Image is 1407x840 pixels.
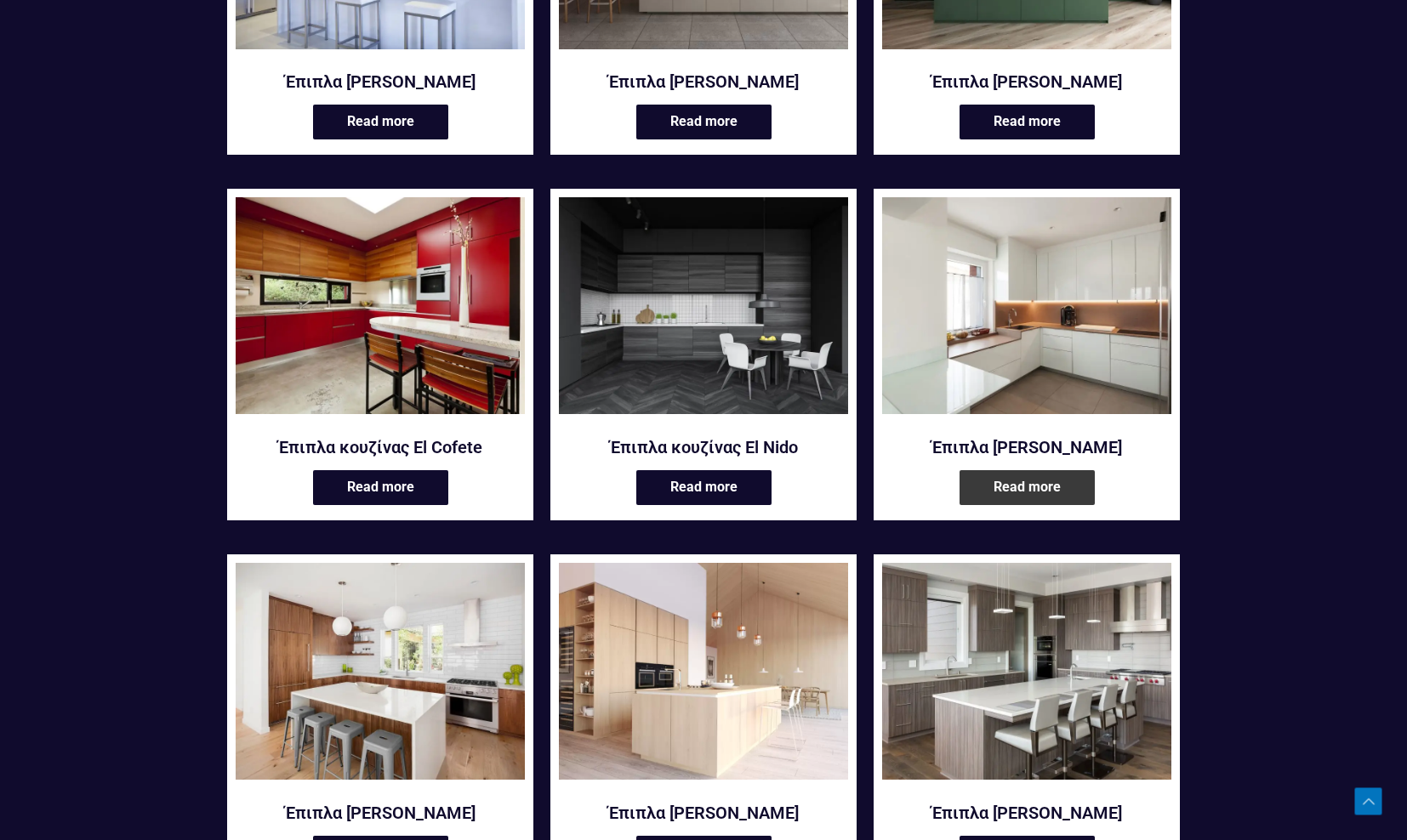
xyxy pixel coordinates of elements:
a: Έπιπλα [PERSON_NAME] [882,71,1171,93]
img: Hoddevik κουζίνα [882,197,1171,414]
a: Έπιπλα κουζίνας El Nido [559,197,848,425]
a: Read more about “Έπιπλα κουζίνας Hoddevik” [960,470,1095,505]
a: Έπιπλα [PERSON_NAME] [559,802,848,824]
a: Έπιπλα [PERSON_NAME] [882,802,1171,824]
a: Έπιπλα κουζίνας Hoddevik [882,197,1171,425]
a: Έπιπλα κουζίνας Kai [559,563,848,791]
a: Έπιπλα [PERSON_NAME] [882,436,1171,458]
a: Read more about “Έπιπλα κουζίνας El Castillo” [960,105,1095,139]
a: Έπιπλα κουζίνας El Cofete [236,436,525,458]
a: Έπιπλα κουζίνας Ipanema [236,563,525,791]
a: Έπιπλα κουζίνας El Nido [559,436,848,458]
a: Read more about “Έπιπλα κουζίνας Celebes” [636,105,772,139]
a: Read more about “Έπιπλα κουζίνας Bondi” [313,105,448,139]
a: Read more about “Έπιπλα κουζίνας El Nido” [636,470,772,505]
a: Έπιπλα [PERSON_NAME] [236,802,525,824]
a: Έπιπλα κουζίνας Kondoi [882,563,1171,791]
a: Έπιπλα [PERSON_NAME] [236,71,525,93]
a: Έπιπλα κουζίνας El Cofete [236,197,525,425]
a: Read more about “Έπιπλα κουζίνας El Cofete” [313,470,448,505]
a: Έπιπλα [PERSON_NAME] [559,71,848,93]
